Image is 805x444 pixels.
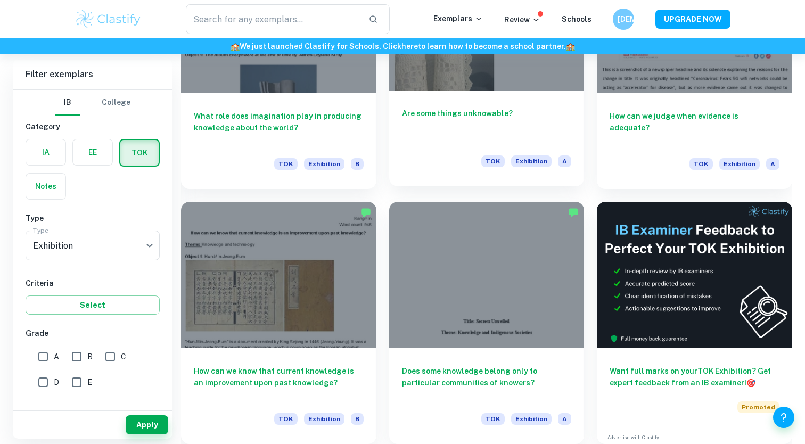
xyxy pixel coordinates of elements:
span: TOK [274,158,298,170]
img: Thumbnail [597,202,792,348]
label: Type [33,226,48,235]
span: Exhibition [511,155,552,167]
span: C [121,351,126,363]
a: here [401,42,418,51]
div: Exhibition [26,231,160,260]
button: Apply [126,415,168,434]
h6: [DEMOGRAPHIC_DATA] [618,13,630,25]
button: IB [55,90,80,116]
span: Promoted [737,401,779,413]
span: 🎯 [746,379,755,387]
h6: How can we know that current knowledge is an improvement upon past knowledge? [194,365,364,400]
span: Exhibition [304,413,344,425]
a: How can we know that current knowledge is an improvement upon past knowledge?TOKExhibitionB [181,202,376,444]
span: E [87,376,92,388]
h6: Want full marks on your TOK Exhibition ? Get expert feedback from an IB examiner! [610,365,779,389]
button: Notes [26,174,65,199]
span: 🏫 [231,42,240,51]
button: EE [73,139,112,165]
span: TOK [274,413,298,425]
a: Want full marks on yourTOK Exhibition? Get expert feedback from an IB examiner!PromotedAdvertise ... [597,202,792,444]
span: B [87,351,93,363]
h6: What role does imagination play in producing knowledge about the world? [194,110,364,145]
span: B [351,158,364,170]
h6: Does some knowledge belong only to particular communities of knowers? [402,365,572,400]
h6: How can we judge when evidence is adequate? [610,110,779,145]
button: Select [26,295,160,315]
h6: Criteria [26,277,160,289]
button: Help and Feedback [773,407,794,428]
h6: Grade [26,327,160,339]
p: Review [504,14,540,26]
button: TOK [120,140,159,166]
span: 🏫 [566,42,575,51]
h6: Type [26,212,160,224]
span: Exhibition [719,158,760,170]
div: Filter type choice [55,90,130,116]
span: Exhibition [511,413,552,425]
h6: We just launched Clastify for Schools. Click to learn how to become a school partner. [2,40,803,52]
img: Marked [568,207,579,218]
span: A [766,158,779,170]
span: B [351,413,364,425]
span: TOK [481,155,505,167]
h6: Filter exemplars [13,60,172,89]
span: D [54,376,59,388]
h6: Session [26,406,160,417]
a: Advertise with Clastify [607,434,659,441]
button: College [102,90,130,116]
button: IA [26,139,65,165]
button: UPGRADE NOW [655,10,730,29]
h6: Are some things unknowable? [402,108,572,143]
h6: Category [26,121,160,133]
span: TOK [481,413,505,425]
span: Exhibition [304,158,344,170]
img: Clastify logo [75,9,142,30]
button: [DEMOGRAPHIC_DATA] [613,9,634,30]
span: A [558,155,571,167]
input: Search for any exemplars... [186,4,360,34]
a: Schools [562,15,592,23]
span: A [558,413,571,425]
p: Exemplars [433,13,483,24]
span: A [54,351,59,363]
a: Does some knowledge belong only to particular communities of knowers?TOKExhibitionA [389,202,585,444]
img: Marked [360,207,371,218]
span: TOK [689,158,713,170]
